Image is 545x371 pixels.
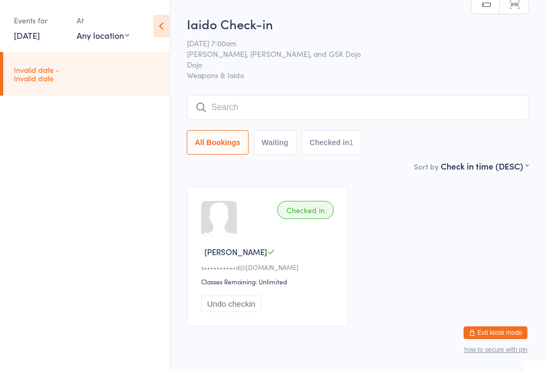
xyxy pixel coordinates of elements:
[77,29,129,41] div: Any location
[3,52,170,96] a: Invalid date -Invalid date
[14,12,66,29] div: Events for
[201,296,261,312] button: Undo checkin
[204,246,267,257] span: [PERSON_NAME]
[201,277,337,286] div: Classes Remaining: Unlimited
[254,130,296,155] button: Waiting
[201,263,337,272] div: s••••••••••d@[DOMAIN_NAME]
[464,326,527,339] button: Exit kiosk mode
[302,130,362,155] button: Checked in1
[441,160,529,172] div: Check in time (DESC)
[14,29,40,41] a: [DATE]
[464,346,527,353] button: how to secure with pin
[414,161,439,172] label: Sort by
[187,15,529,32] h2: Iaido Check-in
[277,201,334,219] div: Checked in
[187,38,512,48] span: [DATE] 7:00am
[187,95,529,120] input: Search
[14,65,60,82] time: Invalid date - Invalid date
[77,12,129,29] div: At
[187,48,512,59] span: [PERSON_NAME], [PERSON_NAME], and GSK Dojo
[187,130,249,155] button: All Bookings
[187,59,512,70] span: Dojo
[349,138,353,147] div: 1
[187,70,529,80] span: Weapons & Iaido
